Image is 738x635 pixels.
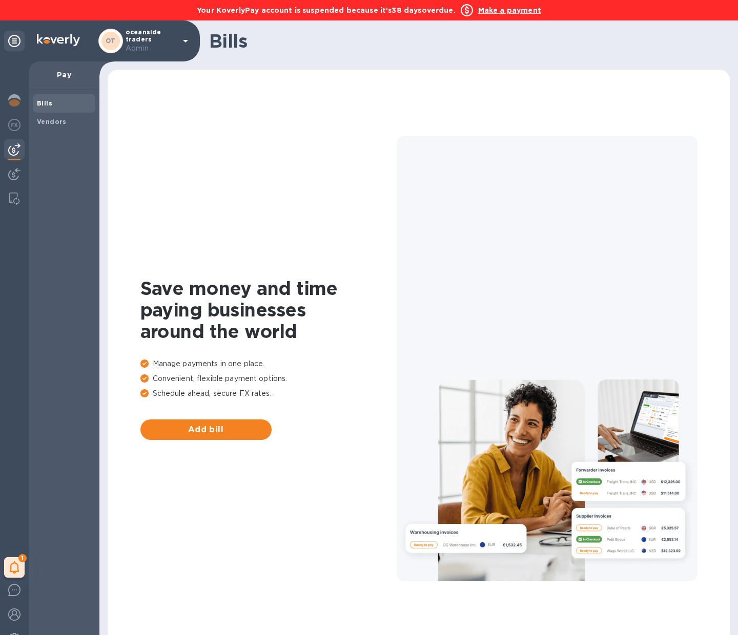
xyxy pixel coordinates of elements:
h1: Bills [209,30,722,52]
b: Bills [37,99,52,107]
div: Unpin categories [4,31,25,51]
button: Add bill [140,419,272,440]
p: Convenient, flexible payment options. [140,373,397,384]
p: Pay [37,70,91,80]
img: Logo [37,34,80,46]
img: Foreign exchange [8,119,20,131]
span: Add bill [149,424,263,436]
p: Admin [126,43,177,54]
p: Schedule ahead, secure FX rates. [140,388,397,399]
b: Your KoverlyPay account is suspended because it’s 38 days overdue. [197,6,456,14]
b: Vendors [37,118,67,125]
span: 1 [18,554,27,562]
b: Make a payment [478,6,541,14]
p: Manage payments in one place. [140,358,397,369]
b: OT [106,37,116,45]
h1: Save money and time paying businesses around the world [140,278,397,342]
p: oceanside traders [126,29,177,54]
